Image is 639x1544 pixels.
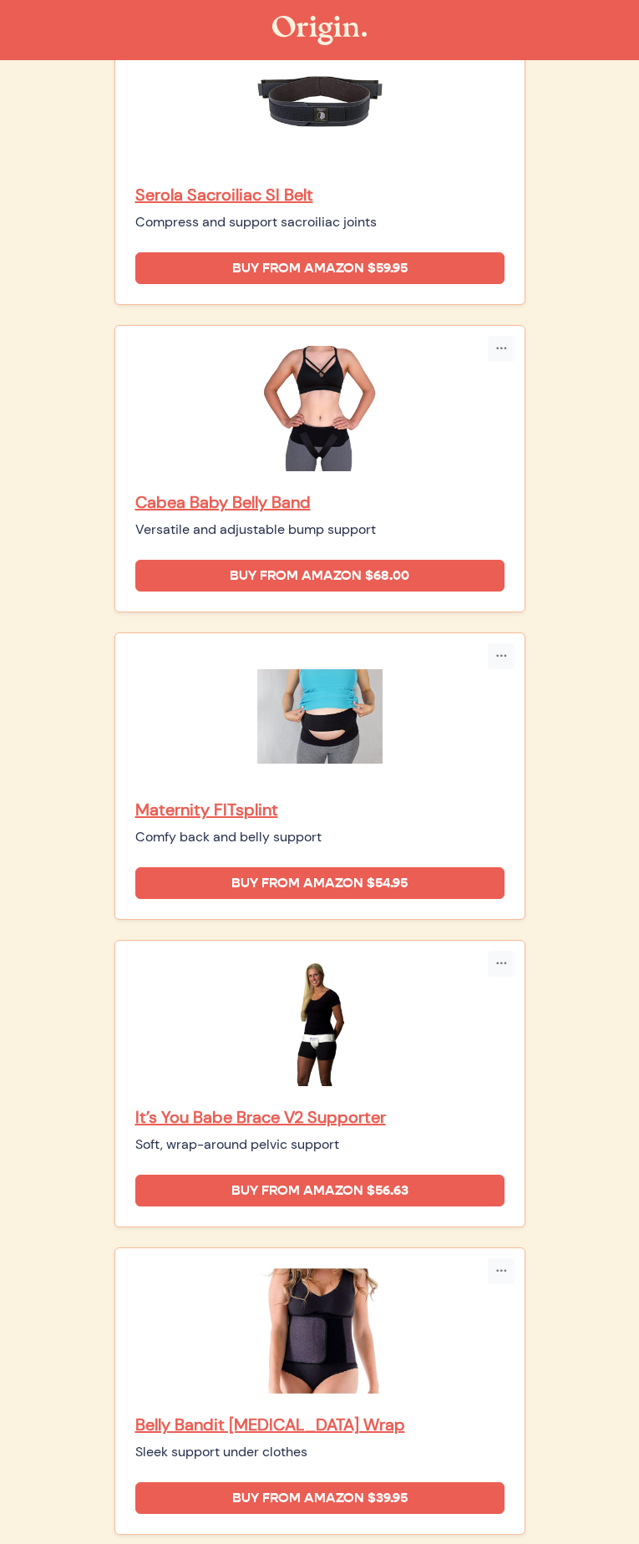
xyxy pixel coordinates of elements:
a: Buy from Amazon $68.00 [135,560,505,592]
a: It’s You Babe Brace V2 Supporter [135,1106,505,1128]
img: Maternity FITsplint [257,653,383,779]
a: Buy from Amazon $59.95 [135,252,505,284]
a: Maternity FITsplint [135,799,505,820]
a: Buy from Amazon $39.95 [135,1482,505,1514]
div: Versatile and adjustable bump support [135,520,505,540]
div: Sleek support under clothes [135,1442,505,1462]
div: Soft, wrap-around pelvic support [135,1135,505,1155]
img: The Origin Shop [272,16,367,45]
img: It’s You Babe Brace V2 Supporter [257,961,383,1086]
a: Buy from Amazon $56.63 [135,1175,505,1206]
a: Cabea Baby Belly Band [135,491,505,513]
a: Buy from Amazon $54.95 [135,867,505,899]
div: Compress and support sacroiliac joints [135,212,505,232]
div: Comfy back and belly support [135,827,505,847]
a: Belly Bandit [MEDICAL_DATA] Wrap [135,1414,505,1435]
img: Cabea Baby Belly Band [257,346,383,471]
a: Serola Sacroiliac SI Belt [135,184,505,206]
img: Belly Bandit Postpartum Wrap [257,1268,383,1394]
img: Serola Sacroiliac SI Belt [257,38,383,164]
